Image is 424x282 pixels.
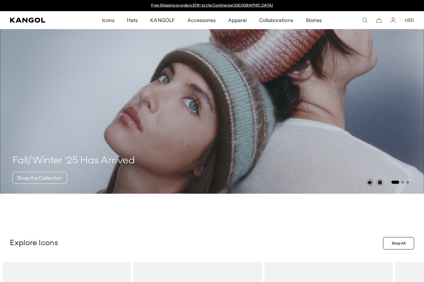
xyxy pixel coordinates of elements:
[228,11,247,29] span: Apparel
[121,11,144,29] a: Hats
[306,11,322,29] span: Stories
[12,155,135,167] h4: Fall/Winter ‘25 Has Arrived
[127,11,138,29] span: Hats
[148,3,276,8] slideshow-component: Announcement bar
[391,179,409,184] ul: Select a slide to show
[181,11,222,29] a: Accessories
[253,11,299,29] a: Collaborations
[390,17,396,23] a: Account
[10,239,381,248] p: Explore Icons
[406,181,409,184] button: Go to slide 3
[222,11,253,29] a: Apparel
[102,11,115,29] span: Icons
[187,11,216,29] span: Accessories
[10,18,67,23] a: Kangol
[150,11,175,29] span: KANGOLF
[401,181,404,184] button: Go to slide 2
[366,179,374,186] button: Unmute
[300,11,328,29] a: Stories
[151,3,273,7] a: Free Shipping on orders $79+ to the Continental [GEOGRAPHIC_DATA]
[144,11,181,29] a: KANGOLF
[391,181,399,184] button: Go to slide 1
[12,172,67,184] a: Shop the Collection
[259,11,293,29] span: Collaborations
[376,179,384,186] button: Pause
[96,11,121,29] a: Icons
[405,17,414,23] button: USD
[148,3,276,8] div: 1 of 2
[148,3,276,8] div: Announcement
[376,17,382,23] button: Cart
[383,237,414,249] a: Shop All
[362,17,368,23] summary: Search here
